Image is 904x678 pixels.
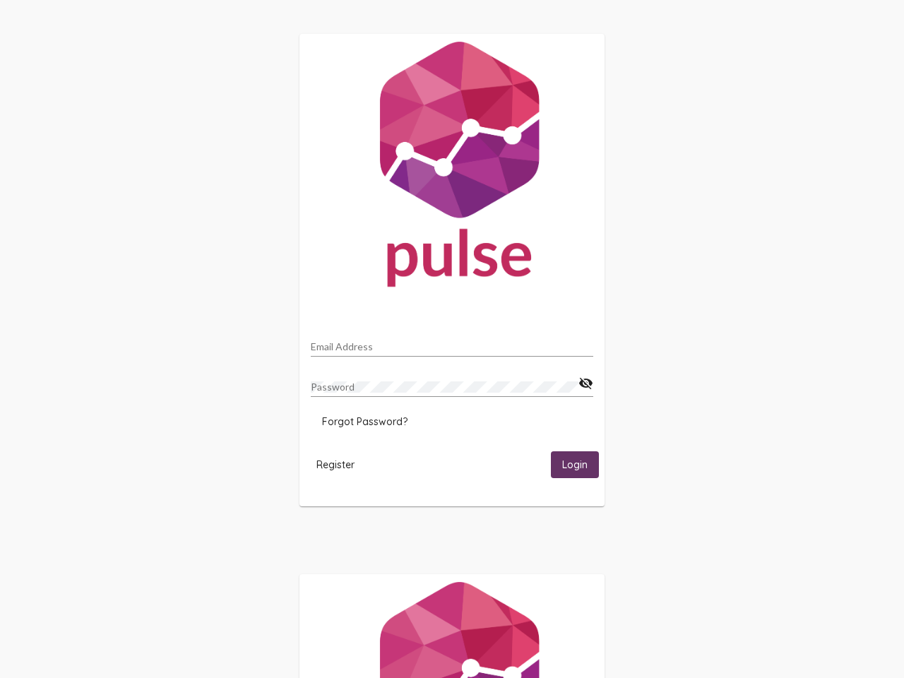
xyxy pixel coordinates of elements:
span: Register [316,458,355,471]
mat-icon: visibility_off [578,375,593,392]
button: Register [305,451,366,477]
button: Forgot Password? [311,409,419,434]
span: Login [562,459,588,472]
span: Forgot Password? [322,415,408,428]
button: Login [551,451,599,477]
img: Pulse For Good Logo [299,34,605,301]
